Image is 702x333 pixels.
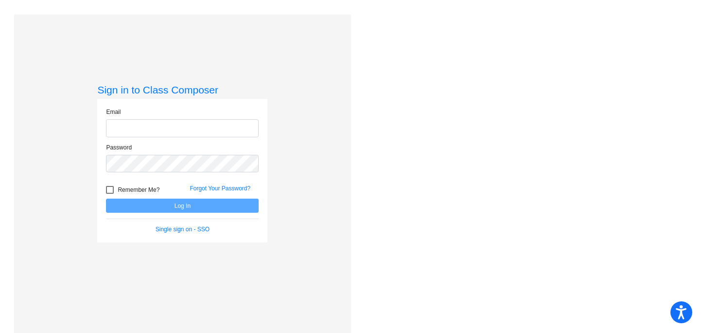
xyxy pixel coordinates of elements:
[106,199,259,213] button: Log In
[190,185,250,192] a: Forgot Your Password?
[106,108,121,116] label: Email
[156,226,210,233] a: Single sign on - SSO
[97,84,267,96] h3: Sign in to Class Composer
[106,143,132,152] label: Password
[118,184,159,196] span: Remember Me?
